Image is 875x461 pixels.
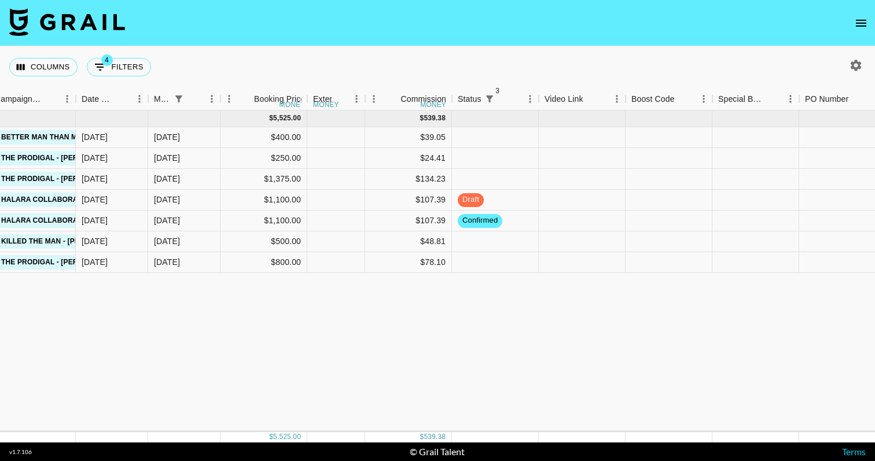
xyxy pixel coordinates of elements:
div: 10/9/2025 [82,152,108,164]
button: Sort [848,91,865,107]
button: Menu [521,90,539,108]
button: Select columns [9,58,78,76]
button: Sort [187,91,203,107]
div: $107.39 [365,211,452,231]
div: Month Due [148,88,220,110]
div: Oct '25 [154,173,180,185]
button: Menu [203,90,220,108]
button: Sort [384,91,400,107]
div: v 1.7.106 [9,448,32,456]
button: Menu [782,90,799,108]
div: PO Number [805,88,848,110]
span: 4 [101,54,113,66]
div: $500.00 [220,231,307,252]
button: Menu [695,90,712,108]
div: $ [269,113,273,123]
div: $48.81 [365,231,452,252]
button: Menu [131,90,148,108]
div: Boost Code [631,88,675,110]
div: 10/10/2025 [82,131,108,143]
div: Status [458,88,481,110]
button: open drawer [850,12,873,35]
div: Oct '25 [154,131,180,143]
img: Grail Talent [9,8,125,36]
button: Sort [115,91,131,107]
span: draft [458,194,484,205]
div: Date Created [82,88,115,110]
div: Oct '25 [154,235,180,247]
div: $134.23 [365,169,452,190]
div: Oct '25 [154,256,180,268]
button: Show filters [481,91,498,107]
div: Status [452,88,539,110]
div: $400.00 [220,127,307,148]
div: $250.00 [220,148,307,169]
span: confirmed [458,215,502,226]
div: money [313,101,339,108]
button: Menu [365,90,383,108]
div: 1 active filter [171,91,187,107]
div: Special Booking Type [712,88,799,110]
div: money [280,101,306,108]
button: Sort [498,91,514,107]
div: Month Due [154,88,171,110]
div: 7/31/2025 [82,194,108,205]
button: Menu [58,90,76,108]
button: Menu [220,90,238,108]
button: Sort [766,91,782,107]
div: 5,525.00 [273,113,301,123]
a: Terms [842,446,866,457]
div: Video Link [545,88,583,110]
div: $24.41 [365,148,452,169]
div: money [420,101,446,108]
div: Booking Price [254,88,305,110]
div: $107.39 [365,190,452,211]
div: Oct '25 [154,152,180,164]
button: Sort [42,91,58,107]
div: $800.00 [220,252,307,273]
div: Date Created [76,88,148,110]
div: © Grail Talent [410,446,465,458]
div: Commission [400,88,446,110]
div: $ [269,432,273,442]
div: 3 active filters [481,91,498,107]
button: Menu [608,90,626,108]
div: $1,100.00 [220,190,307,211]
div: 10/7/2025 [82,235,108,247]
div: 539.38 [424,432,446,442]
button: Menu [348,90,365,108]
div: $39.05 [365,127,452,148]
button: Sort [238,91,254,107]
div: 10/9/2025 [82,256,108,268]
button: Sort [675,91,691,107]
div: 5,525.00 [273,432,301,442]
div: Oct '25 [154,194,180,205]
span: 3 [492,85,503,97]
div: 539.38 [424,113,446,123]
button: Sort [583,91,600,107]
div: $78.10 [365,252,452,273]
div: $ [420,113,424,123]
button: Show filters [171,91,187,107]
div: 10/9/2025 [82,173,108,185]
div: 7/31/2025 [82,215,108,226]
div: Oct '25 [154,215,180,226]
div: $1,100.00 [220,211,307,231]
div: Video Link [539,88,626,110]
div: Boost Code [626,88,712,110]
div: Special Booking Type [718,88,766,110]
button: Sort [332,91,348,107]
div: $1,375.00 [220,169,307,190]
button: Show filters [87,58,151,76]
div: $ [420,432,424,442]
